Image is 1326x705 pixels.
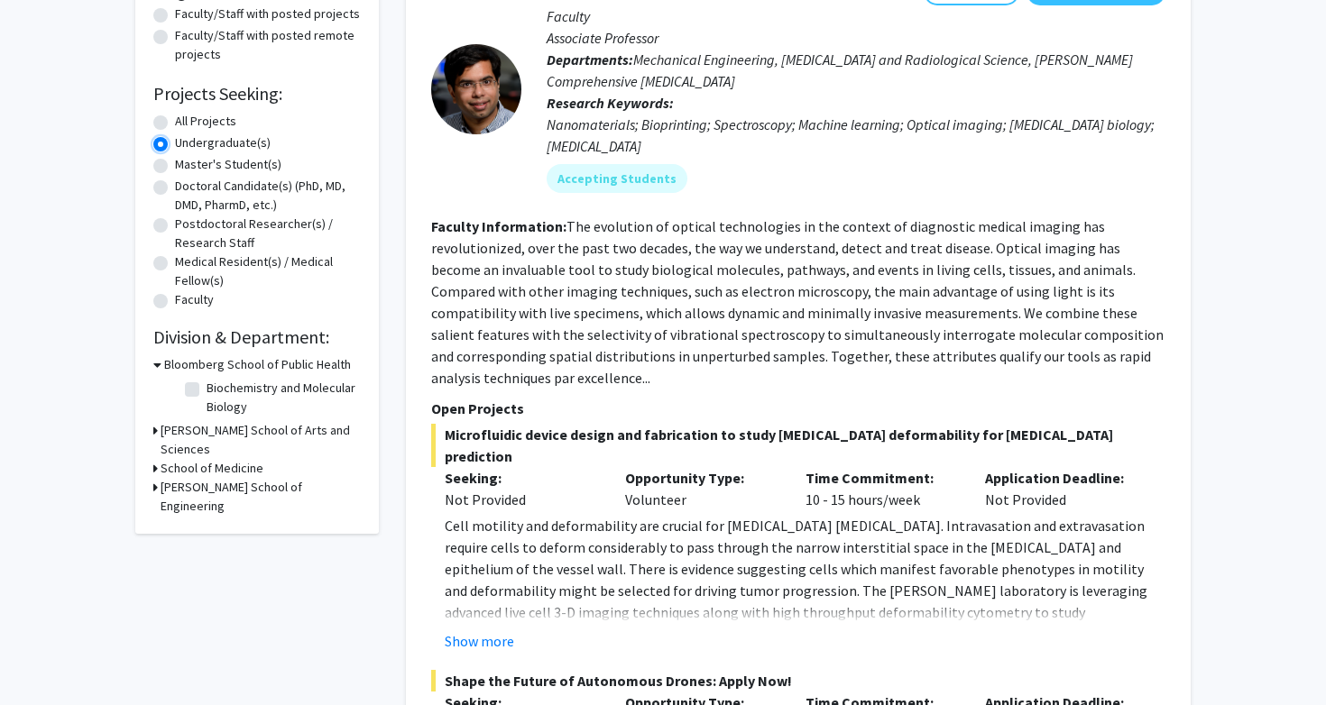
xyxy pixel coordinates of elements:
label: Biochemistry and Molecular Biology [207,379,356,417]
div: Not Provided [971,467,1152,510]
label: Doctoral Candidate(s) (PhD, MD, DMD, PharmD, etc.) [175,177,361,215]
label: Master's Student(s) [175,155,281,174]
p: Associate Professor [547,27,1165,49]
h3: School of Medicine [161,459,263,478]
iframe: Chat [14,624,77,691]
label: Undergraduate(s) [175,133,271,152]
div: Volunteer [612,467,792,510]
button: Show more [445,630,514,652]
label: Postdoctoral Researcher(s) / Research Staff [175,215,361,252]
label: Faculty/Staff with posted projects [175,5,360,23]
mat-chip: Accepting Students [547,164,687,193]
b: Faculty Information: [431,217,566,235]
span: Mechanical Engineering, [MEDICAL_DATA] and Radiological Science, [PERSON_NAME] Comprehensive [MED... [547,50,1133,90]
p: Opportunity Type: [625,467,778,489]
h2: Projects Seeking: [153,83,361,105]
fg-read-more: The evolution of optical technologies in the context of diagnostic medical imaging has revolution... [431,217,1164,387]
label: Faculty/Staff with posted remote projects [175,26,361,64]
b: Research Keywords: [547,94,674,112]
b: Departments: [547,50,633,69]
div: Nanomaterials; Bioprinting; Spectroscopy; Machine learning; Optical imaging; [MEDICAL_DATA] biolo... [547,114,1165,157]
h3: [PERSON_NAME] School of Engineering [161,478,361,516]
label: Medical Resident(s) / Medical Fellow(s) [175,252,361,290]
label: Faculty [175,290,214,309]
h3: [PERSON_NAME] School of Arts and Sciences [161,421,361,459]
p: Time Commitment: [806,467,959,489]
div: Not Provided [445,489,598,510]
div: 10 - 15 hours/week [792,467,972,510]
h3: Bloomberg School of Public Health [164,355,351,374]
span: Shape the Future of Autonomous Drones: Apply Now! [431,670,1165,691]
span: Microfluidic device design and fabrication to study [MEDICAL_DATA] deformability for [MEDICAL_DAT... [431,424,1165,467]
p: Application Deadline: [985,467,1138,489]
p: Open Projects [431,398,1165,419]
label: All Projects [175,112,236,131]
p: Faculty [547,5,1165,27]
p: Cell motility and deformability are crucial for [MEDICAL_DATA] [MEDICAL_DATA]. Intravasation and ... [445,515,1165,645]
p: Seeking: [445,467,598,489]
h2: Division & Department: [153,326,361,348]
